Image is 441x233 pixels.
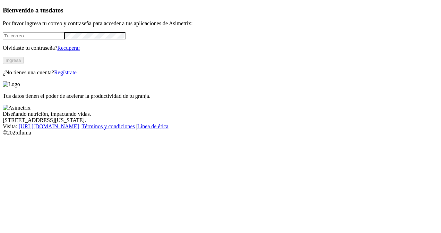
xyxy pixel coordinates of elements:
h3: Bienvenido a tus [3,7,438,14]
input: Tu correo [3,32,64,39]
p: Tus datos tienen el poder de acelerar la productividad de tu granja. [3,93,438,99]
div: Visita : | | [3,123,438,130]
div: [STREET_ADDRESS][US_STATE]. [3,117,438,123]
a: Términos y condiciones [81,123,135,129]
p: ¿No tienes una cuenta? [3,69,438,76]
a: [URL][DOMAIN_NAME] [19,123,79,129]
span: datos [49,7,63,14]
img: Logo [3,81,20,87]
a: Línea de ética [137,123,168,129]
a: Regístrate [54,69,77,75]
div: © 2025 Iluma [3,130,438,136]
p: Por favor ingresa tu correo y contraseña para acceder a tus aplicaciones de Asimetrix: [3,20,438,27]
img: Asimetrix [3,105,31,111]
p: Olvidaste tu contraseña? [3,45,438,51]
a: Recuperar [57,45,80,51]
button: Ingresa [3,57,24,64]
div: Diseñando nutrición, impactando vidas. [3,111,438,117]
